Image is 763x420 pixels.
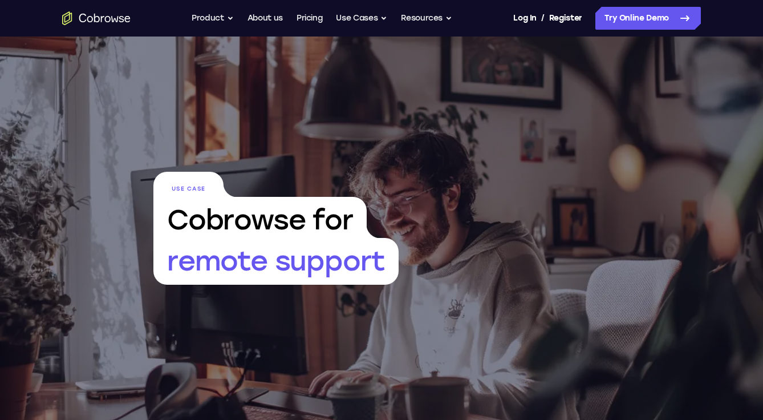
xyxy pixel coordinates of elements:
span: Cobrowse for [153,197,367,238]
a: Go to the home page [62,11,131,25]
a: Log In [513,7,536,30]
a: About us [247,7,283,30]
span: remote support [153,238,399,285]
button: Product [192,7,234,30]
button: Use Cases [336,7,387,30]
button: Resources [401,7,452,30]
a: Pricing [297,7,323,30]
a: Try Online Demo [595,7,701,30]
a: Register [549,7,582,30]
span: Use Case [153,172,224,197]
span: / [541,11,545,25]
